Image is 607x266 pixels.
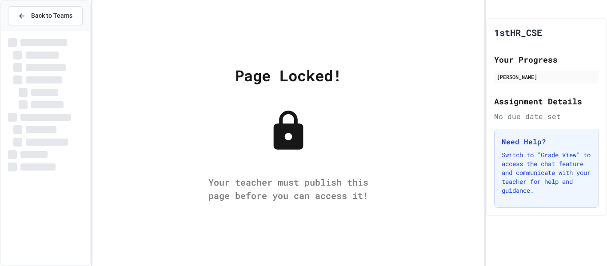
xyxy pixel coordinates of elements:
[31,11,72,20] span: Back to Teams
[200,175,377,202] div: Your teacher must publish this page before you can access it!
[235,64,342,87] div: Page Locked!
[494,95,599,107] h2: Assignment Details
[494,111,599,122] div: No due date set
[502,136,591,147] h3: Need Help?
[8,6,83,25] button: Back to Teams
[494,53,599,66] h2: Your Progress
[502,151,591,195] p: Switch to "Grade View" to access the chat feature and communicate with your teacher for help and ...
[494,26,542,39] h1: 1stHR_CSE
[497,73,596,81] div: [PERSON_NAME]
